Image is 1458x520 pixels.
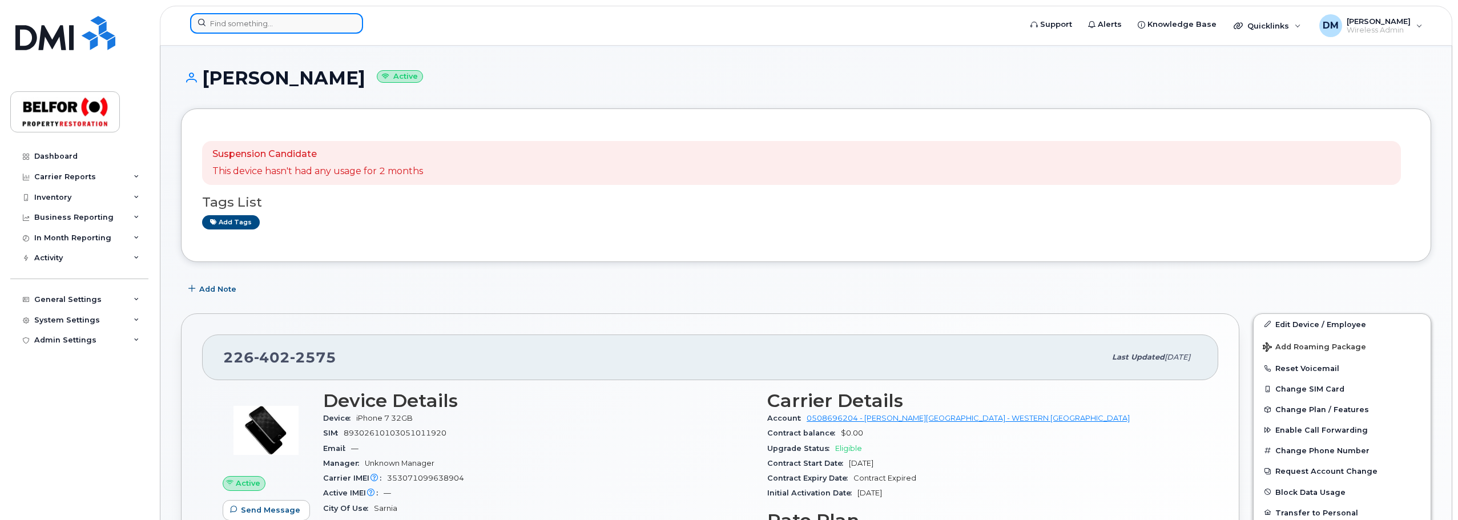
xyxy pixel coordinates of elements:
[181,279,246,300] button: Add Note
[1254,314,1431,334] a: Edit Device / Employee
[767,459,849,467] span: Contract Start Date
[1311,14,1431,37] div: Dan Maiuri
[190,13,363,34] input: Find something...
[202,215,260,229] a: Add tags
[1347,26,1411,35] span: Wireless Admin
[1254,482,1431,502] button: Block Data Usage
[323,444,351,453] span: Email
[323,429,344,437] span: SIM
[1022,13,1080,36] a: Support
[767,474,853,482] span: Contract Expiry Date
[323,390,754,411] h3: Device Details
[767,414,807,422] span: Account
[356,414,413,422] span: iPhone 7 32GB
[1254,420,1431,440] button: Enable Call Forwarding
[351,444,359,453] span: —
[1254,440,1431,461] button: Change Phone Number
[767,429,841,437] span: Contract balance
[365,459,434,467] span: Unknown Manager
[1130,13,1225,36] a: Knowledge Base
[767,444,835,453] span: Upgrade Status
[212,148,423,161] p: Suspension Candidate
[1347,17,1411,26] span: [PERSON_NAME]
[241,505,300,515] span: Send Message
[841,429,863,437] span: $0.00
[849,459,873,467] span: [DATE]
[323,474,387,482] span: Carrier IMEI
[387,474,464,482] span: 353071099638904
[1275,426,1368,434] span: Enable Call Forwarding
[1098,19,1122,30] span: Alerts
[202,195,1410,209] h3: Tags List
[1147,19,1217,30] span: Knowledge Base
[323,504,374,513] span: City Of Use
[374,504,397,513] span: Sarnia
[853,474,916,482] span: Contract Expired
[1254,461,1431,481] button: Request Account Change
[1040,19,1072,30] span: Support
[181,68,1431,88] h1: [PERSON_NAME]
[767,390,1198,411] h3: Carrier Details
[232,396,300,465] img: image20231002-3703462-p7zgru.jpeg
[1165,353,1190,361] span: [DATE]
[384,489,391,497] span: —
[344,429,446,437] span: 89302610103051011920
[857,489,882,497] span: [DATE]
[835,444,862,453] span: Eligible
[1247,21,1289,30] span: Quicklinks
[254,349,290,366] span: 402
[1275,405,1369,414] span: Change Plan / Features
[223,349,336,366] span: 226
[1080,13,1130,36] a: Alerts
[1254,378,1431,399] button: Change SIM Card
[199,284,236,295] span: Add Note
[1254,358,1431,378] button: Reset Voicemail
[807,414,1130,422] a: 0508696204 - [PERSON_NAME][GEOGRAPHIC_DATA] - WESTERN [GEOGRAPHIC_DATA]
[290,349,336,366] span: 2575
[1254,334,1431,358] button: Add Roaming Package
[323,414,356,422] span: Device
[1263,342,1366,353] span: Add Roaming Package
[377,70,423,83] small: Active
[212,165,423,178] p: This device hasn't had any usage for 2 months
[767,489,857,497] span: Initial Activation Date
[323,489,384,497] span: Active IMEI
[323,459,365,467] span: Manager
[1254,399,1431,420] button: Change Plan / Features
[1226,14,1309,37] div: Quicklinks
[1112,353,1165,361] span: Last updated
[1323,19,1339,33] span: DM
[236,478,260,489] span: Active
